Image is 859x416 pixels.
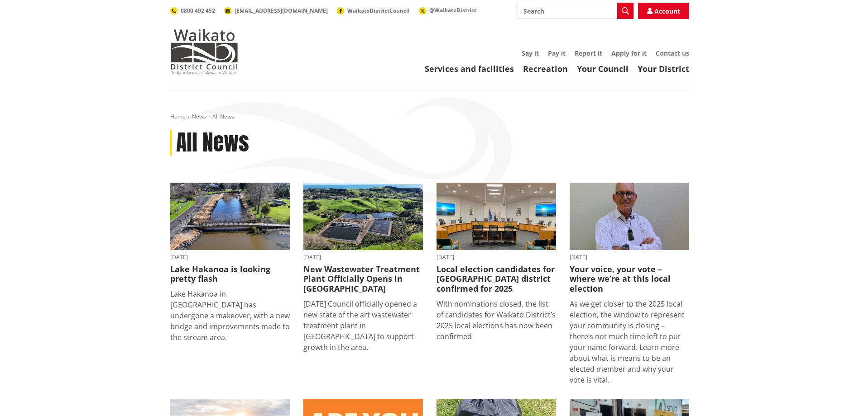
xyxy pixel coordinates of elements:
time: [DATE] [303,255,423,260]
p: Lake Hakanoa in [GEOGRAPHIC_DATA] has undergone a makeover, with a new bridge and improvements ma... [170,288,290,343]
span: WaikatoDistrictCouncil [347,7,410,14]
span: [EMAIL_ADDRESS][DOMAIN_NAME] [235,7,328,14]
h3: Your voice, your vote – where we’re at this local election [570,265,689,294]
img: Waikato District Council - Te Kaunihera aa Takiwaa o Waikato [170,29,238,74]
span: @WaikatoDistrict [429,6,476,14]
a: Recreation [523,63,568,74]
img: Lake Hakanoa footbridge [170,183,290,250]
a: @WaikatoDistrict [419,6,476,14]
a: [DATE] Local election candidates for [GEOGRAPHIC_DATA] district confirmed for 2025 With nominatio... [437,183,556,341]
span: 0800 492 452 [181,7,215,14]
a: [DATE] Your voice, your vote – where we’re at this local election As we get closer to the 2025 lo... [570,183,689,385]
nav: breadcrumb [170,113,689,121]
h1: All News [176,130,249,156]
a: [EMAIL_ADDRESS][DOMAIN_NAME] [224,7,328,14]
a: WaikatoDistrictCouncil [337,7,410,14]
img: Craig Hobbs [570,183,689,250]
a: Services and facilities [425,63,514,74]
a: Your District [638,63,689,74]
a: Report it [575,49,602,57]
img: Chambers [437,183,556,250]
a: Say it [522,49,539,57]
a: Pay it [548,49,566,57]
a: News [192,113,206,120]
time: [DATE] [570,255,689,260]
h3: Lake Hakanoa is looking pretty flash [170,265,290,284]
a: 0800 492 452 [170,7,215,14]
input: Search input [518,3,633,19]
time: [DATE] [170,255,290,260]
a: Account [638,3,689,19]
a: [DATE] New Wastewater Treatment Plant Officially Opens in [GEOGRAPHIC_DATA] [DATE] Council offici... [303,183,423,352]
time: [DATE] [437,255,556,260]
p: [DATE] Council officially opened a new state of the art wastewater treatment plant in [GEOGRAPHIC... [303,298,423,353]
a: Apply for it [611,49,647,57]
a: Your Council [577,63,629,74]
img: Raglan WWTP facility [303,183,423,250]
a: Home [170,113,186,120]
span: All News [212,113,234,120]
a: Contact us [656,49,689,57]
p: As we get closer to the 2025 local election, the window to represent your community is closing – ... [570,298,689,385]
a: A serene riverside scene with a clear blue sky, featuring a small bridge over a reflective river,... [170,183,290,343]
h3: Local election candidates for [GEOGRAPHIC_DATA] district confirmed for 2025 [437,265,556,294]
p: With nominations closed, the list of candidates for Waikato District’s 2025 local elections has n... [437,298,556,342]
h3: New Wastewater Treatment Plant Officially Opens in [GEOGRAPHIC_DATA] [303,265,423,294]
